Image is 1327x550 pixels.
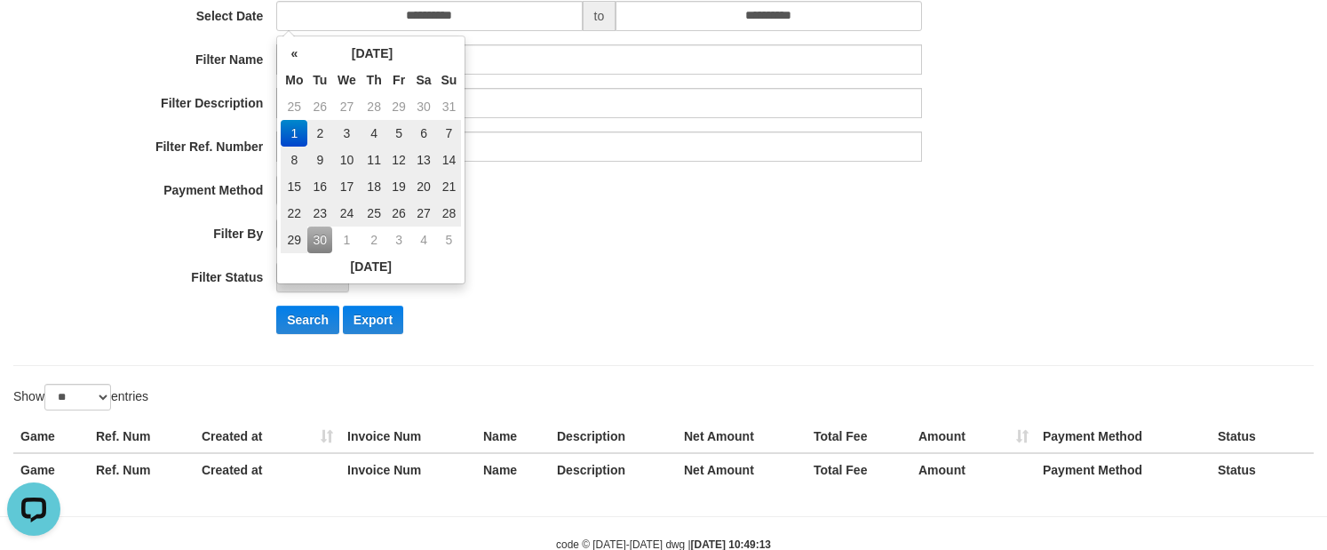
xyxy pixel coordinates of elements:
td: 31 [436,93,461,120]
td: 25 [281,93,307,120]
td: 27 [332,93,362,120]
td: 17 [332,173,362,200]
td: 29 [387,93,411,120]
label: Show entries [13,384,148,411]
td: 19 [387,173,411,200]
th: « [281,40,307,67]
select: Showentries [44,384,111,411]
th: [DATE] [281,253,461,280]
td: 3 [387,227,411,253]
td: 10 [332,147,362,173]
td: 14 [436,147,461,173]
td: 30 [411,93,437,120]
td: 9 [307,147,332,173]
td: 5 [387,120,411,147]
th: Created at [195,420,340,453]
th: Game [13,420,89,453]
td: 3 [332,120,362,147]
th: Name [476,420,550,453]
th: Invoice Num [340,420,476,453]
td: 16 [307,173,332,200]
td: 11 [362,147,387,173]
td: 8 [281,147,307,173]
td: 6 [411,120,437,147]
td: 30 [307,227,332,253]
td: 18 [362,173,387,200]
th: Ref. Num [89,420,195,453]
th: Total Fee [807,453,911,486]
th: Created at [195,453,340,486]
th: Description [550,453,677,486]
th: Ref. Num [89,453,195,486]
th: Amount [911,453,1036,486]
th: Name [476,453,550,486]
td: 26 [387,200,411,227]
td: 13 [411,147,437,173]
th: Status [1211,420,1314,453]
th: Game [13,453,89,486]
td: 4 [362,120,387,147]
td: 4 [411,227,437,253]
td: 1 [332,227,362,253]
th: Sa [411,67,437,93]
th: Mo [281,67,307,93]
th: Invoice Num [340,453,476,486]
td: 28 [362,93,387,120]
th: Tu [307,67,332,93]
td: 26 [307,93,332,120]
button: Export [343,306,403,334]
th: Net Amount [677,420,807,453]
th: Description [550,420,677,453]
td: 28 [436,200,461,227]
td: 7 [436,120,461,147]
td: 20 [411,173,437,200]
td: 22 [281,200,307,227]
button: Open LiveChat chat widget [7,7,60,60]
th: Amount [911,420,1036,453]
td: 5 [436,227,461,253]
td: 2 [362,227,387,253]
th: Payment Method [1036,420,1211,453]
th: Status [1211,453,1314,486]
span: to [583,1,616,31]
th: Fr [387,67,411,93]
td: 25 [362,200,387,227]
td: 27 [411,200,437,227]
th: Th [362,67,387,93]
th: Total Fee [807,420,911,453]
td: 2 [307,120,332,147]
th: We [332,67,362,93]
td: 24 [332,200,362,227]
span: - ALL - [288,270,327,284]
th: Payment Method [1036,453,1211,486]
th: [DATE] [307,40,436,67]
td: 15 [281,173,307,200]
button: Search [276,306,339,334]
td: 29 [281,227,307,253]
td: 1 [281,120,307,147]
th: Net Amount [677,453,807,486]
td: 23 [307,200,332,227]
td: 12 [387,147,411,173]
th: Su [436,67,461,93]
td: 21 [436,173,461,200]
